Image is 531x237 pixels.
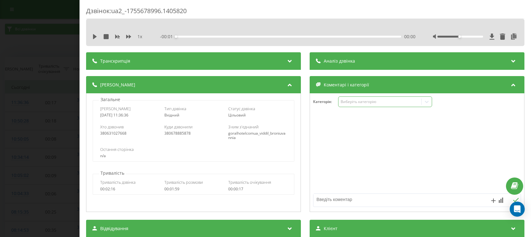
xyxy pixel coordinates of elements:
[164,187,223,191] div: 00:01:59
[229,124,259,130] span: З ким з'єднаний
[99,96,122,103] p: Загальне
[229,187,287,191] div: 00:00:17
[100,187,159,191] div: 00:02:16
[86,7,524,19] div: Дзвінок : ua2_-1755678996.1405820
[100,82,135,88] span: [PERSON_NAME]
[404,33,415,40] span: 00:00
[164,112,179,118] span: Вхідний
[164,131,223,136] div: 380678885878
[100,124,124,130] span: Хто дзвонив
[510,202,525,217] div: Open Intercom Messenger
[229,131,287,140] div: goralhotelcomua_viddil_broniuvannia
[229,179,271,185] span: Тривалість очікування
[313,100,338,104] h4: Категорія :
[324,58,355,64] span: Аналіз дзвінка
[175,35,177,38] div: Accessibility label
[160,33,176,40] span: - 00:01
[100,147,134,152] span: Остання сторінка
[229,106,255,111] span: Статус дзвінка
[100,131,159,136] div: 380631027668
[137,33,142,40] span: 1 x
[324,225,338,232] span: Клієнт
[100,225,128,232] span: Відвідування
[229,112,246,118] span: Цільовий
[100,179,136,185] span: Тривалість дзвінка
[100,106,131,111] span: [PERSON_NAME]
[341,99,419,104] div: Виберіть категорію
[324,82,369,88] span: Коментарі і категорії
[100,154,287,158] div: n/a
[99,170,126,176] p: Тривалість
[164,106,186,111] span: Тип дзвінка
[100,58,130,64] span: Транскрипція
[100,113,159,117] div: [DATE] 11:36:36
[164,124,193,130] span: Куди дзвонили
[164,179,203,185] span: Тривалість розмови
[458,35,461,38] div: Accessibility label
